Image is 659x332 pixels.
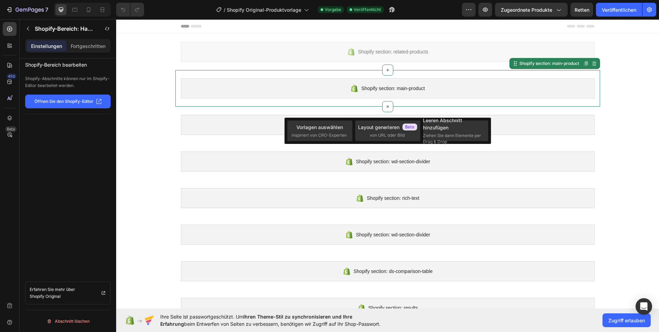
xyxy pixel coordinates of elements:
div: Shopify section: main-product [402,41,464,47]
button: Öffnen Sie den Shopify-Editor [25,95,111,108]
span: Shopify section: main-product [245,65,308,73]
p: 7 [45,6,48,14]
span: Shopify Original-Produktvorlage [227,6,301,13]
font: Veröffentlichen [602,6,636,13]
p: Öffnen Sie den Shopify-Editor [34,98,93,105]
span: Shopify section: rich-text [251,175,303,183]
font: Layout generieren [358,124,399,131]
div: 450 [7,74,17,79]
span: Shopify section: wd-section-divider [240,138,314,146]
font: Vorlagen auswählen [296,124,343,131]
font: Leeren Abschnitt hinzufügen [423,117,488,131]
span: Vorgabe [325,7,341,13]
button: Abschnitt löschen [25,316,111,327]
span: / [224,6,225,13]
span: Shopify section: wd-section-divider [240,211,314,219]
button: Zugriff erlauben [602,313,651,327]
span: Ihre Seite ist passwortgeschützt. Um beim Entwerfen von Seiten zu verbessern, benötigen wir Zugri... [160,313,381,328]
span: Shopify section: collapsible-content [239,101,315,110]
span: Ziehen Sie dann Elemente per Drag & Drop [423,133,487,145]
button: Retten [570,3,593,17]
iframe: Design area [116,19,659,309]
a: Erfahren Sie mehr über Shopify Original [25,282,111,304]
span: Ihren Theme-Stil zu synchronisieren und Ihre Erfahrung [160,314,352,327]
span: Veröffentlicht [354,7,381,13]
p: Fortgeschritten [71,42,105,50]
div: Öffnen Sie den Intercom Messenger [636,298,652,315]
div: Rückgängig/Wiederherstellen [116,3,144,17]
span: Shopify section: ds-comparison-table [237,248,317,256]
span: inspiriert von CRO-Experten [292,132,347,138]
button: Zugeordnete Produkte [495,3,568,17]
p: Shopify-Bereich: Hauptprodukt [35,25,95,33]
span: von URL oder Bild [370,132,405,138]
span: Zugeordnete Produkte [501,6,552,13]
div: Beta [5,126,17,132]
p: Shopify Original [30,293,61,300]
button: Veröffentlichen [596,3,642,17]
p: Einstellungen [31,42,62,50]
p: Shopify-Bereich bearbeiten [25,59,111,69]
span: Shopify section: related-products [242,28,312,37]
p: Erfahren Sie mehr über [30,286,75,293]
p: Shopify-Abschnitte können nur im Shopify-Editor bearbeitet werden. [25,75,111,89]
font: Abschnitt löschen [55,317,90,325]
span: Shopify section: results [252,284,302,293]
span: Retten [575,7,589,13]
button: 7 [3,3,51,17]
span: Zugriff erlauben [608,317,645,324]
